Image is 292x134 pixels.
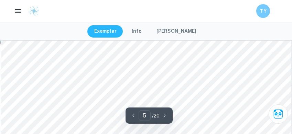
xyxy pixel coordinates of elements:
[29,6,39,16] img: Clastify logo
[150,25,203,38] button: [PERSON_NAME]
[25,6,39,16] a: Clastify logo
[125,25,148,38] button: Info
[87,25,123,38] button: Exemplar
[269,104,288,124] button: Ask Clai
[152,112,160,120] p: / 20
[259,7,267,15] h6: TY
[256,4,270,18] button: TY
